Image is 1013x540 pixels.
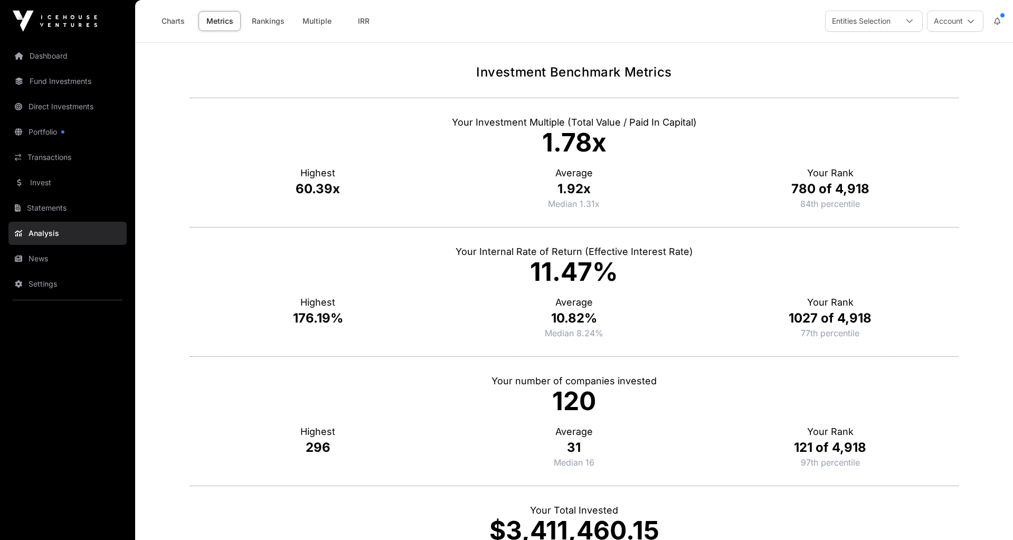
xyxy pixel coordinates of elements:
p: Your Rank [702,424,958,439]
p: Your Investment Multiple (Total Value / Paid In Capital) [190,115,959,130]
a: Metrics [198,11,241,31]
p: Highest [190,295,446,310]
p: Percentage of investors below this ranking. [801,456,860,469]
a: Direct Investments [8,95,127,118]
p: 10.82% [446,310,702,327]
p: 121 of 4,918 [702,439,958,456]
a: Transactions [8,146,127,169]
p: 780 of 4,918 [702,181,958,197]
a: Statements [8,196,127,220]
p: 60.39x [190,181,446,197]
p: Median 8.24% [446,327,702,339]
p: Average [446,424,702,439]
p: 1.92x [446,181,702,197]
p: Your number of companies invested [190,374,959,389]
p: Your Internal Rate of Return (Effective Interest Rate) [190,244,959,259]
p: Median 16 [446,456,702,469]
a: Charts [152,11,194,31]
a: Rankings [245,11,291,31]
p: Highest [190,424,446,439]
p: Your Rank [702,166,958,181]
iframe: Chat Widget [960,489,1013,540]
p: 1.78x [190,130,959,155]
p: Highest [190,166,446,181]
p: Percentage of investors below this ranking. [801,327,859,339]
a: Portfolio [8,120,127,144]
a: Multiple [296,11,338,31]
button: Account [927,11,983,32]
p: Your Total Invested [190,503,959,518]
img: Icehouse Ventures Logo [13,11,97,32]
p: Average [446,166,702,181]
p: 1027 of 4,918 [702,310,958,327]
p: 11.47% [190,259,959,285]
a: News [8,247,127,270]
a: IRR [343,11,385,31]
p: Percentage of investors below this ranking. [800,197,860,210]
p: 31 [446,439,702,456]
p: Your Rank [702,295,958,310]
p: 296 [190,439,446,456]
a: Settings [8,272,127,296]
h1: Investment Benchmark Metrics [190,64,959,81]
p: 176.19% [190,310,446,327]
a: Fund Investments [8,70,127,93]
a: Dashboard [8,44,127,68]
p: 120 [190,389,959,414]
a: Invest [8,171,127,194]
p: Median 1.31x [446,197,702,210]
a: Analysis [8,222,127,245]
div: Entities Selection [826,11,897,31]
p: Average [446,295,702,310]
